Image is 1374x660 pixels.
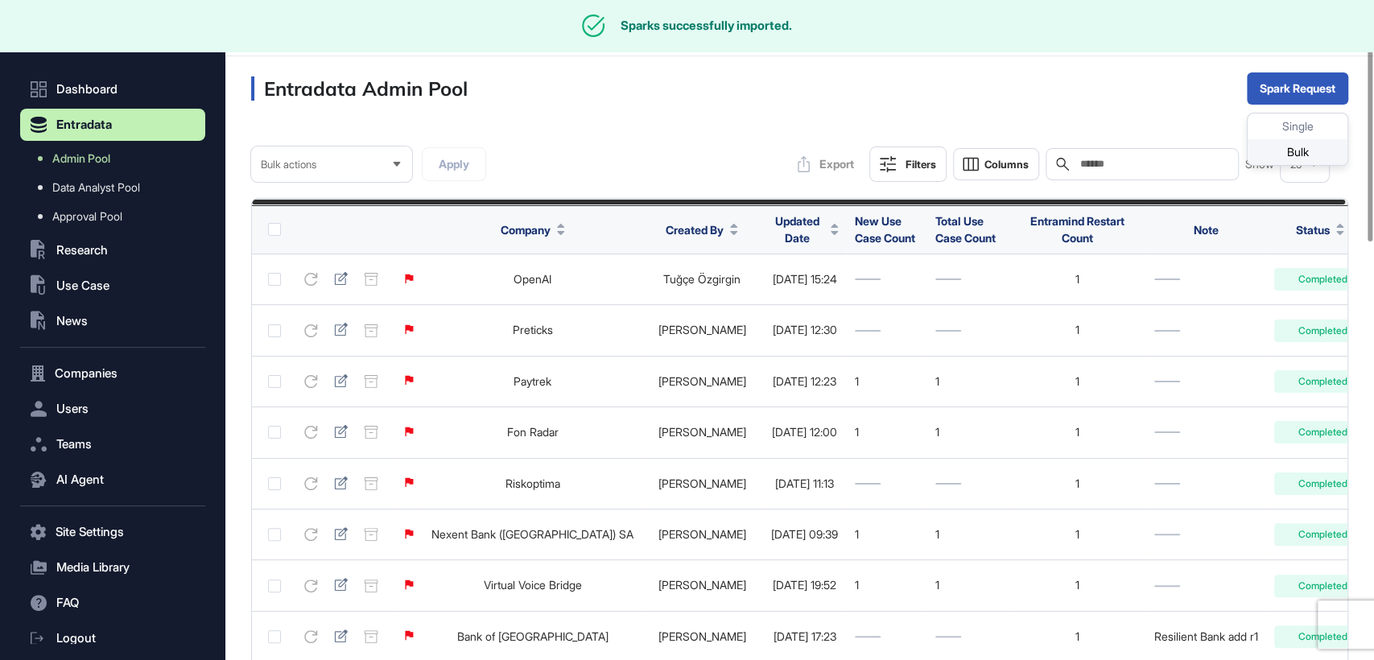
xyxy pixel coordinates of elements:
span: AI Agent [56,473,104,486]
a: Fon Radar [507,425,559,439]
a: Tuğçe Özgirgin [663,272,741,286]
span: Total Use Case Count [935,214,996,245]
button: Spark Request [1247,72,1348,105]
a: OpenAI [514,272,551,286]
div: 1 [1016,273,1138,286]
div: Bulk [1248,139,1347,165]
button: Users [20,393,205,425]
div: 1 [855,579,919,592]
span: Approval Pool [52,210,122,223]
span: Show [1245,158,1274,171]
span: Columns [984,159,1029,171]
button: Updated Date [770,212,839,246]
a: Admin Pool [28,144,205,173]
a: Approval Pool [28,202,205,231]
span: Created By [666,221,724,238]
div: Completed [1274,575,1371,597]
div: Resilient Bank add r1 [1154,630,1258,643]
div: 1 [1016,426,1138,439]
div: [DATE] 15:24 [770,273,839,286]
a: [PERSON_NAME] [658,425,746,439]
div: Completed [1274,625,1371,648]
div: 1 [1016,630,1138,643]
div: Completed [1274,268,1371,291]
div: Completed [1274,472,1371,495]
div: 1 [1016,579,1138,592]
button: Created By [666,221,738,238]
div: Sparks successfully imported. [621,19,792,33]
div: [DATE] 12:30 [770,324,839,336]
button: Site Settings [20,516,205,548]
a: Paytrek [514,374,551,388]
a: Preticks [513,323,553,336]
button: Entradata [20,109,205,141]
div: Single [1248,113,1347,139]
button: Columns [953,148,1039,180]
a: [PERSON_NAME] [658,476,746,490]
button: Use Case [20,270,205,302]
span: Data Analyst Pool [52,181,140,194]
div: Filters [906,158,936,171]
span: Note [1194,223,1219,237]
div: 1 [935,528,1000,541]
span: Dashboard [56,83,118,96]
span: Use Case [56,279,109,292]
div: 1 [1016,375,1138,388]
div: 1 [935,579,1000,592]
div: 1 [1016,324,1138,336]
div: Completed [1274,320,1371,342]
span: FAQ [56,596,79,609]
button: News [20,305,205,337]
button: Media Library [20,551,205,584]
a: Data Analyst Pool [28,173,205,202]
a: [PERSON_NAME] [658,527,746,541]
div: [DATE] 17:23 [770,630,839,643]
div: [DATE] 12:23 [770,375,839,388]
a: [PERSON_NAME] [658,578,746,592]
h3: Entradata Admin Pool [251,76,468,101]
span: Companies [55,367,118,380]
span: Logout [56,632,96,645]
span: News [56,315,88,328]
a: Virtual Voice Bridge [484,578,582,592]
a: [PERSON_NAME] [658,629,746,643]
div: Completed [1274,370,1371,393]
a: Nexent Bank ([GEOGRAPHIC_DATA]) SA [431,527,633,541]
button: FAQ [20,587,205,619]
span: Users [56,402,89,415]
span: Company [501,221,551,238]
div: 1 [1016,528,1138,541]
button: Research [20,234,205,266]
span: Teams [56,438,92,451]
a: Bank of [GEOGRAPHIC_DATA] [457,629,609,643]
button: AI Agent [20,464,205,496]
a: Dashboard [20,73,205,105]
div: 1 [855,375,919,388]
div: 1 [855,426,919,439]
span: Site Settings [56,526,124,538]
div: [DATE] 09:39 [770,528,839,541]
span: Bulk actions [261,159,316,171]
button: Companies [20,357,205,390]
div: Completed [1274,523,1371,546]
div: 1 [855,528,919,541]
span: Research [56,244,108,257]
div: 1 [1016,477,1138,490]
span: Status [1296,221,1330,238]
span: Entradata [56,118,112,131]
div: 1 [935,426,1000,439]
button: Company [501,221,565,238]
button: Teams [20,428,205,460]
div: Completed [1274,421,1371,443]
span: Updated Date [770,212,824,246]
div: [DATE] 19:52 [770,579,839,592]
a: Logout [20,622,205,654]
span: Admin Pool [52,152,110,165]
button: Export [789,148,863,180]
button: Filters [869,146,947,182]
span: New Use Case Count [855,214,915,245]
div: [DATE] 11:13 [770,477,839,490]
a: [PERSON_NAME] [658,323,746,336]
div: 1 [935,375,1000,388]
span: Media Library [56,561,130,574]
